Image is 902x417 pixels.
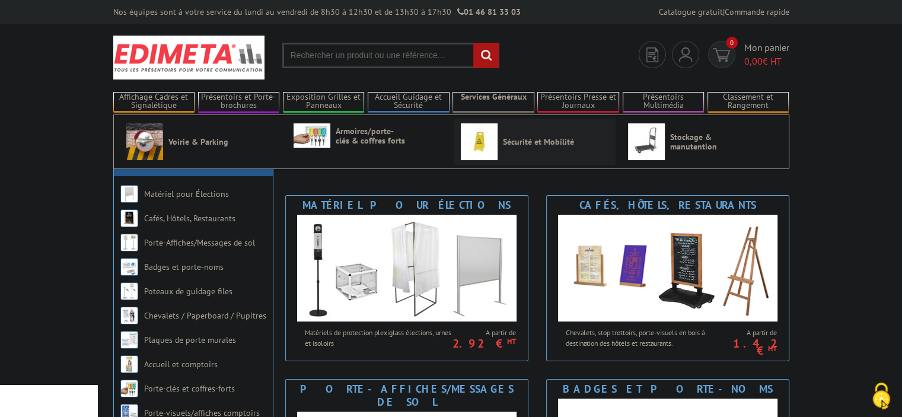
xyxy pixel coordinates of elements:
[452,92,534,112] a: Services Généraux
[120,258,138,276] img: Badges et porte-noms
[705,41,789,68] a: devis rapide 0 Mon panier 0,00€ HT
[461,123,609,160] a: Sécurité et Mobilité
[120,307,138,324] img: Chevalets / Paperboard / Pupitres
[503,137,574,147] span: Sécurité et Mobilité
[120,282,138,300] img: Poteaux de guidage files
[294,123,442,148] a: Armoires/porte-clés & coffres forts
[113,36,264,79] img: Edimeta
[198,92,280,112] a: Présentoirs et Porte-brochures
[744,41,789,68] span: Mon panier
[628,123,665,160] img: Stockage & manutention
[305,327,452,348] p: Matériels de protection plexiglass élections, urnes et isoloirs
[144,359,218,370] a: Accueil et comptoirs
[461,123,498,160] img: Sécurité et Mobilité
[126,123,275,160] a: Voirie & Parking
[506,336,515,346] sup: HT
[537,92,619,112] a: Présentoirs Presse et Journaux
[144,262,224,272] a: Badges et porte-noms
[285,156,789,171] h1: Accueil Guidage et Sécurité
[120,331,138,349] img: Plaques de porte murales
[449,340,515,347] p: 2.92 €
[566,327,713,348] p: Chevalets, stop trottoirs, porte-visuels en bois à destination des hôtels et restaurants.
[659,7,723,17] a: Catalogue gratuit
[546,195,789,361] a: Cafés, Hôtels, Restaurants Cafés, Hôtels, Restaurants Chevalets, stop trottoirs, porte-visuels en...
[725,7,789,17] a: Commande rapide
[744,55,763,67] span: 0,00
[710,340,776,354] p: 1.42 €
[860,377,902,417] button: Cookies (fenêtre modale)
[113,6,521,18] div: Nos équipes sont à votre service du lundi au vendredi de 8h30 à 12h30 et de 13h30 à 17h30
[646,47,658,62] img: devis rapide
[659,6,789,18] div: |
[294,123,330,148] img: Armoires/porte-clés & coffres forts
[455,328,515,338] span: A partir de
[144,286,232,297] a: Poteaux de guidage files
[726,37,738,49] span: 0
[120,380,138,397] img: Porte-clés et coffres-forts
[144,335,236,345] a: Plaques de porte murales
[558,215,777,321] img: Cafés, Hôtels, Restaurants
[473,43,499,68] input: rechercher
[144,310,266,321] a: Chevalets / Paperboard / Pupitres
[628,123,776,160] a: Stockage & manutention
[297,215,517,321] img: Matériel pour Élections
[282,43,499,68] input: Rechercher un produit ou une référence...
[144,237,255,248] a: Porte-Affiches/Messages de sol
[550,199,786,212] div: Cafés, Hôtels, Restaurants
[144,213,235,224] a: Cafés, Hôtels, Restaurants
[126,123,163,160] img: Voirie & Parking
[767,343,776,354] sup: HT
[283,92,365,112] a: Exposition Grilles et Panneaux
[120,209,138,227] img: Cafés, Hôtels, Restaurants
[168,137,240,147] span: Voirie & Parking
[457,7,521,17] strong: 01 46 81 33 03
[713,48,730,62] img: devis rapide
[120,234,138,252] img: Porte-Affiches/Messages de sol
[550,383,786,396] div: Badges et porte-noms
[113,92,195,112] a: Affichage Cadres et Signalétique
[120,355,138,373] img: Accueil et comptoirs
[368,92,450,112] a: Accueil Guidage et Sécurité
[716,328,776,338] span: A partir de
[289,199,525,212] div: Matériel pour Élections
[120,185,138,203] img: Matériel pour Élections
[707,92,789,112] a: Classement et Rangement
[336,126,407,145] span: Armoires/porte-clés & coffres forts
[866,381,896,411] img: Cookies (fenêtre modale)
[289,383,525,409] div: Porte-Affiches/Messages de sol
[744,55,789,68] span: € HT
[670,132,741,151] span: Stockage & manutention
[679,47,692,62] img: devis rapide
[144,189,229,199] a: Matériel pour Élections
[623,92,705,112] a: Présentoirs Multimédia
[144,383,235,394] a: Porte-clés et coffres-forts
[285,195,528,361] a: Matériel pour Élections Matériel pour Élections Matériels de protection plexiglass élections, urn...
